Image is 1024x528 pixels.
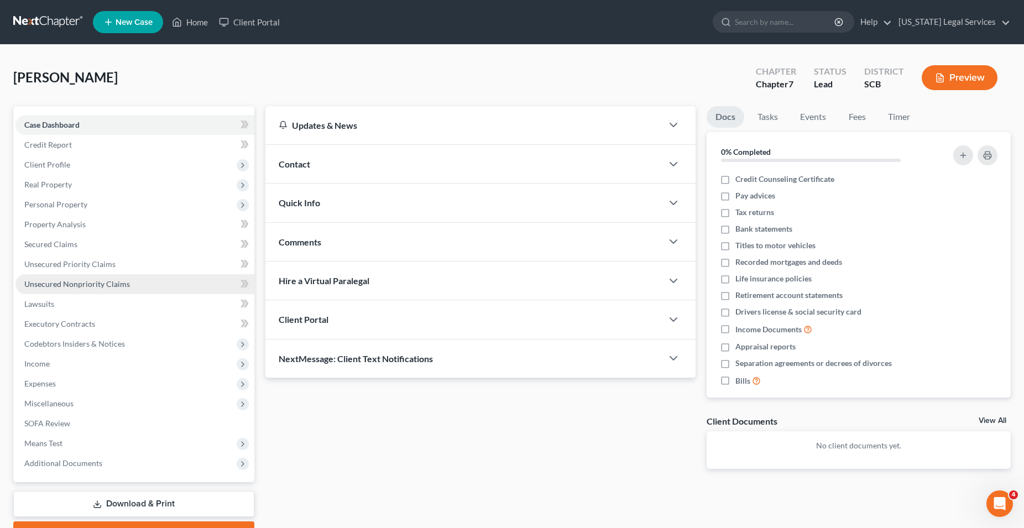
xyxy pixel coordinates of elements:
span: Property Analysis [24,219,86,229]
a: [US_STATE] Legal Services [893,12,1010,32]
div: Lead [814,78,847,91]
span: Credit Report [24,140,72,149]
span: SOFA Review [24,419,70,428]
strong: 0% Completed [721,147,771,156]
span: Quick Info [279,197,320,208]
span: Bank statements [735,223,792,234]
a: Case Dashboard [15,115,254,135]
span: Recorded mortgages and deeds [735,257,842,268]
a: Secured Claims [15,234,254,254]
span: Personal Property [24,200,87,209]
span: Income Documents [735,324,802,335]
a: Lawsuits [15,294,254,314]
span: Pay advices [735,190,775,201]
span: Unsecured Nonpriority Claims [24,279,130,289]
span: New Case [116,18,153,27]
span: Client Profile [24,160,70,169]
a: Unsecured Nonpriority Claims [15,274,254,294]
div: Chapter [756,65,796,78]
span: Client Portal [279,314,328,325]
span: Comments [279,237,321,247]
span: Expenses [24,379,56,388]
span: NextMessage: Client Text Notifications [279,353,433,364]
span: Contact [279,159,310,169]
div: SCB [864,78,904,91]
div: Client Documents [707,415,777,427]
iframe: Intercom live chat [986,490,1013,517]
span: Additional Documents [24,458,102,468]
span: Case Dashboard [24,120,80,129]
a: Home [166,12,213,32]
a: Fees [839,106,875,128]
a: Timer [879,106,919,128]
a: Executory Contracts [15,314,254,334]
span: Retirement account statements [735,290,843,301]
a: Credit Report [15,135,254,155]
a: Tasks [749,106,787,128]
div: Status [814,65,847,78]
a: SOFA Review [15,414,254,433]
div: District [864,65,904,78]
span: Tax returns [735,207,774,218]
button: Preview [922,65,997,90]
a: Property Analysis [15,215,254,234]
div: Chapter [756,78,796,91]
span: Bills [735,375,750,386]
a: Help [855,12,892,32]
span: Means Test [24,438,62,448]
a: Client Portal [213,12,285,32]
span: 4 [1009,490,1018,499]
span: Real Property [24,180,72,189]
a: Events [791,106,835,128]
span: Codebtors Insiders & Notices [24,339,125,348]
span: Credit Counseling Certificate [735,174,834,185]
span: Life insurance policies [735,273,812,284]
span: Unsecured Priority Claims [24,259,116,269]
div: Updates & News [279,119,649,131]
span: Miscellaneous [24,399,74,408]
span: Secured Claims [24,239,77,249]
span: Drivers license & social security card [735,306,861,317]
span: 7 [788,79,793,89]
input: Search by name... [735,12,836,32]
span: Appraisal reports [735,341,796,352]
a: Docs [707,106,744,128]
span: Executory Contracts [24,319,95,328]
a: Unsecured Priority Claims [15,254,254,274]
span: Titles to motor vehicles [735,240,816,251]
a: Download & Print [13,491,254,517]
span: [PERSON_NAME] [13,69,118,85]
span: Hire a Virtual Paralegal [279,275,369,286]
p: No client documents yet. [715,440,1002,451]
span: Lawsuits [24,299,54,309]
a: View All [979,417,1006,425]
span: Income [24,359,50,368]
span: Separation agreements or decrees of divorces [735,358,892,369]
